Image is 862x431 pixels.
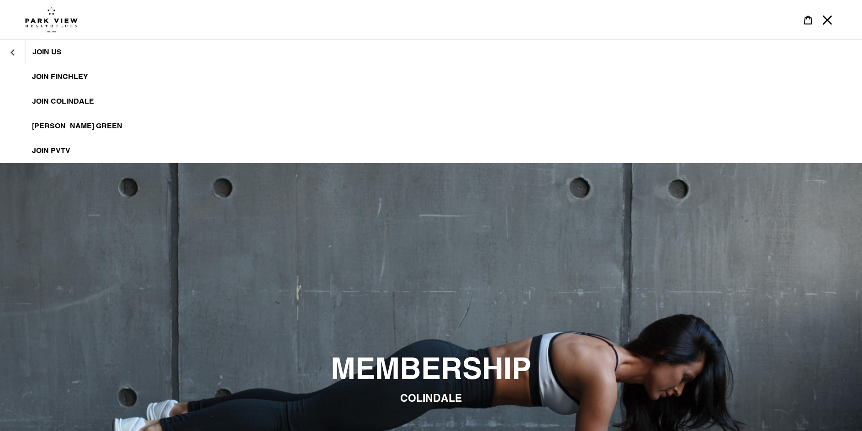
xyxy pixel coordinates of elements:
span: JOIN US [32,47,62,57]
h2: MEMBERSHIP [182,351,680,386]
img: Park view health clubs is a gym near you. [25,7,78,32]
span: COLINDALE [400,391,462,404]
span: [PERSON_NAME] Green [32,121,122,131]
button: Menu [818,10,837,30]
span: JOIN Colindale [32,97,94,106]
span: JOIN PVTV [32,146,70,155]
span: JOIN FINCHLEY [32,72,88,81]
